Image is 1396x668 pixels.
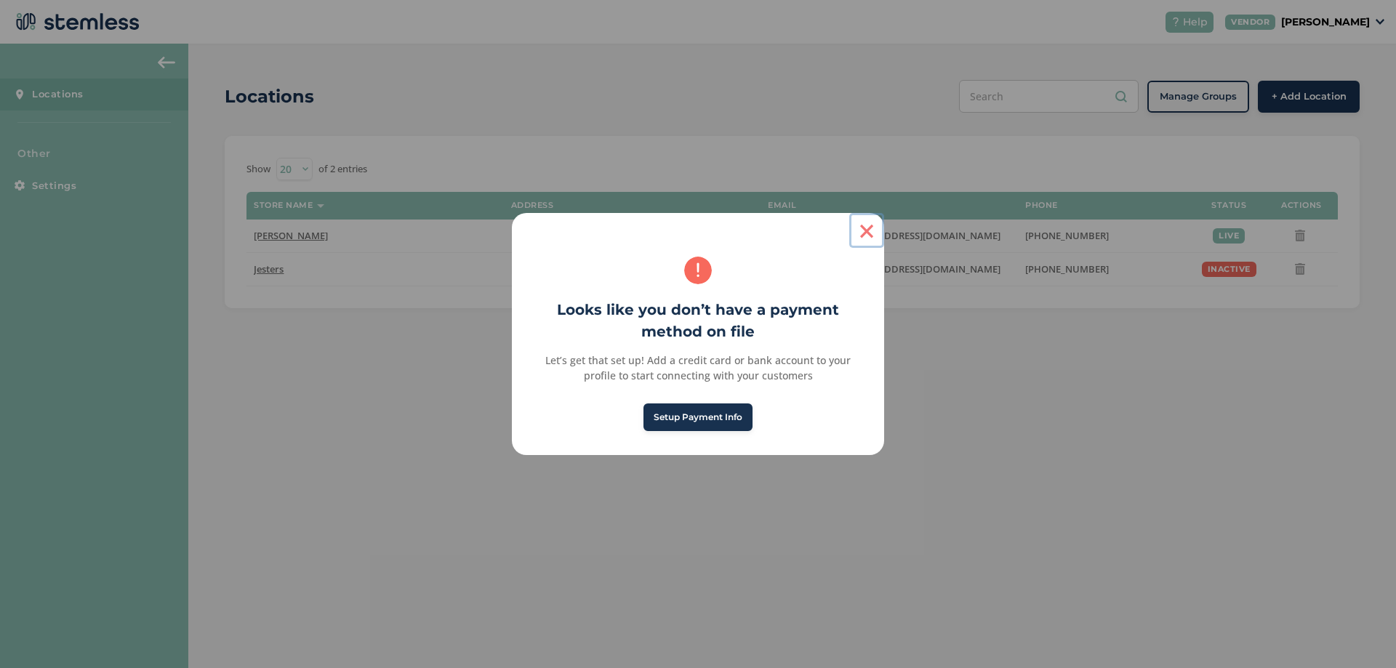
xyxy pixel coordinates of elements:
button: Close this dialog [849,213,884,248]
button: Setup Payment Info [643,403,753,431]
iframe: Chat Widget [1323,598,1396,668]
div: Let’s get that set up! Add a credit card or bank account to your profile to start connecting with... [528,353,867,383]
h2: Looks like you don’t have a payment method on file [512,299,884,342]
